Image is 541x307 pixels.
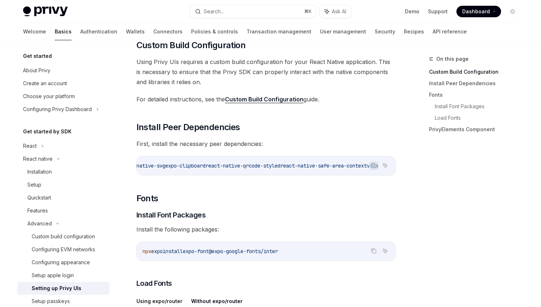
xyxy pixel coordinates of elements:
[163,248,183,255] span: install
[32,258,90,267] div: Configuring appearance
[191,23,238,40] a: Policies & controls
[136,193,158,204] span: Fonts
[17,191,109,204] a: Quickstart
[23,6,68,17] img: light logo
[507,6,518,17] button: Toggle dark mode
[136,122,240,133] span: Install Peer Dependencies
[165,162,206,169] span: expo-clipboard
[209,248,278,255] span: @expo-google-fonts/inter
[32,245,95,254] div: Configuring EVM networks
[55,23,72,40] a: Basics
[332,8,346,15] span: Ask AI
[23,79,67,88] div: Create an account
[17,90,109,103] a: Choose your platform
[17,256,109,269] a: Configuring appearance
[27,168,52,176] div: Installation
[27,193,51,202] div: Quickstart
[429,89,524,101] a: Fonts
[32,297,70,306] div: Setup passkeys
[247,23,311,40] a: Transaction management
[17,230,109,243] a: Custom build configuration
[153,23,182,40] a: Connectors
[183,248,209,255] span: expo-font
[17,204,109,217] a: Features
[435,112,524,124] a: Load Fonts
[80,23,117,40] a: Authentication
[136,210,206,220] span: Install Font Packages
[23,92,75,101] div: Choose your platform
[136,57,396,87] span: Using Privy UIs requires a custom build configuration for your React Native application. This is ...
[204,7,224,16] div: Search...
[17,243,109,256] a: Configuring EVM networks
[32,232,95,241] div: Custom build configuration
[456,6,501,17] a: Dashboard
[23,52,52,60] h5: Get started
[126,23,145,40] a: Wallets
[32,284,81,293] div: Setting up Privy UIs
[206,162,280,169] span: react-native-qrcode-styled
[23,66,50,75] div: About Privy
[435,101,524,112] a: Install Font Packages
[136,139,396,149] span: First, install the necessary peer dependencies:
[320,5,351,18] button: Ask AI
[429,66,524,78] a: Custom Build Configuration
[225,96,303,103] a: Custom Build Configuration
[27,206,48,215] div: Features
[405,8,419,15] a: Demo
[23,142,37,150] div: React
[23,127,72,136] h5: Get started by SDK
[404,23,424,40] a: Recipes
[380,246,390,256] button: Ask AI
[27,219,52,228] div: Advanced
[136,40,245,51] span: Custom Build Configuration
[304,9,312,14] span: ⌘ K
[280,162,367,169] span: react-native-safe-area-context
[23,105,92,114] div: Configuring Privy Dashboard
[136,224,396,234] span: Install the following packages:
[23,155,53,163] div: React native
[23,23,46,40] a: Welcome
[17,165,109,178] a: Installation
[143,248,151,255] span: npx
[462,8,490,15] span: Dashboard
[428,8,448,15] a: Support
[17,269,109,282] a: Setup apple login
[136,278,172,288] span: Load Fonts
[369,161,378,170] button: Copy the contents from the code block
[433,23,467,40] a: API reference
[17,282,109,295] a: Setting up Privy UIs
[429,78,524,89] a: Install Peer Dependencies
[17,178,109,191] a: Setup
[119,162,165,169] span: react-native-svg
[190,5,316,18] button: Search...⌘K
[429,124,524,135] a: PrivyElements Component
[369,246,378,256] button: Copy the contents from the code block
[320,23,366,40] a: User management
[32,271,74,280] div: Setup apple login
[151,248,163,255] span: expo
[367,162,378,169] span: viem
[375,23,395,40] a: Security
[27,180,41,189] div: Setup
[380,161,390,170] button: Ask AI
[436,55,469,63] span: On this page
[17,77,109,90] a: Create an account
[17,64,109,77] a: About Privy
[136,94,396,104] span: For detailed instructions, see the guide.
